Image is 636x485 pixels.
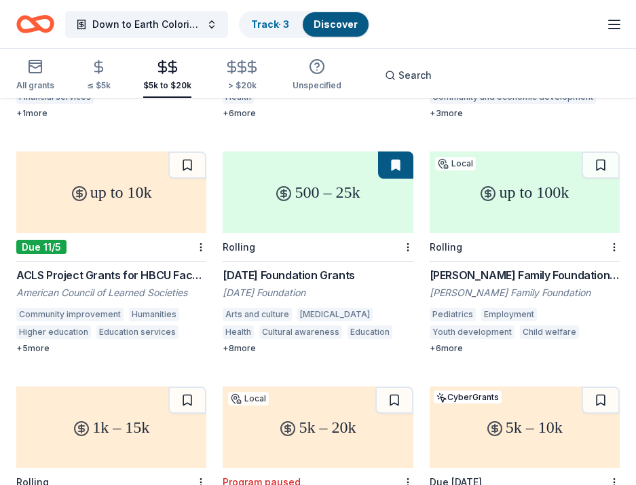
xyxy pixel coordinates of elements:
[293,80,341,91] div: Unspecified
[16,325,91,339] div: Higher education
[430,108,620,119] div: + 3 more
[143,80,191,91] div: $5k to $20k
[430,387,620,468] div: 5k – 10k
[223,387,413,468] div: 5k – 20k
[430,241,462,253] div: Rolling
[92,16,201,33] span: Down to Earth Coloring Club
[481,308,537,321] div: Employment
[251,18,289,30] a: Track· 3
[16,151,206,354] a: up to 10kDue 11/5ACLS Project Grants for HBCU FacultyAmerican Council of Learned SocietiesCommuni...
[224,54,260,98] button: > $20k
[228,392,269,406] div: Local
[435,157,476,170] div: Local
[16,343,206,354] div: + 5 more
[16,308,124,321] div: Community improvement
[239,11,370,38] button: Track· 3Discover
[16,240,67,254] div: Due 11/5
[223,241,255,253] div: Rolling
[224,80,260,91] div: > $20k
[129,308,179,321] div: Humanities
[223,267,413,283] div: [DATE] Foundation Grants
[16,387,206,468] div: 1k – 15k
[398,67,432,84] span: Search
[223,286,413,300] div: [DATE] Foundation
[430,308,476,321] div: Pediatrics
[223,108,413,119] div: + 6 more
[65,11,228,38] button: Down to Earth Coloring Club
[143,54,191,98] button: $5k to $20k
[297,308,373,321] div: [MEDICAL_DATA]
[16,151,206,233] div: up to 10k
[348,325,392,339] div: Education
[520,325,579,339] div: Child welfare
[96,325,179,339] div: Education services
[430,267,620,283] div: [PERSON_NAME] Family Foundation Grant
[293,53,341,98] button: Unspecified
[430,151,620,354] a: up to 100kLocalRolling[PERSON_NAME] Family Foundation Grant[PERSON_NAME] Family FoundationPediatr...
[223,151,413,233] div: 500 – 25k
[16,8,54,40] a: Home
[374,62,443,89] button: Search
[223,325,254,339] div: Health
[223,151,413,354] a: 500 – 25kRolling[DATE] Foundation Grants[DATE] FoundationArts and culture[MEDICAL_DATA]HealthCult...
[87,80,111,91] div: ≤ $5k
[430,343,620,354] div: + 6 more
[430,151,620,233] div: up to 100k
[16,286,206,300] div: American Council of Learned Societies
[430,325,515,339] div: Youth development
[223,343,413,354] div: + 8 more
[259,325,342,339] div: Cultural awareness
[314,18,358,30] a: Discover
[16,108,206,119] div: + 1 more
[430,286,620,300] div: [PERSON_NAME] Family Foundation
[223,308,292,321] div: Arts and culture
[434,391,502,403] div: CyberGrants
[87,54,111,98] button: ≤ $5k
[16,80,54,91] div: All grants
[16,267,206,283] div: ACLS Project Grants for HBCU Faculty
[16,53,54,98] button: All grants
